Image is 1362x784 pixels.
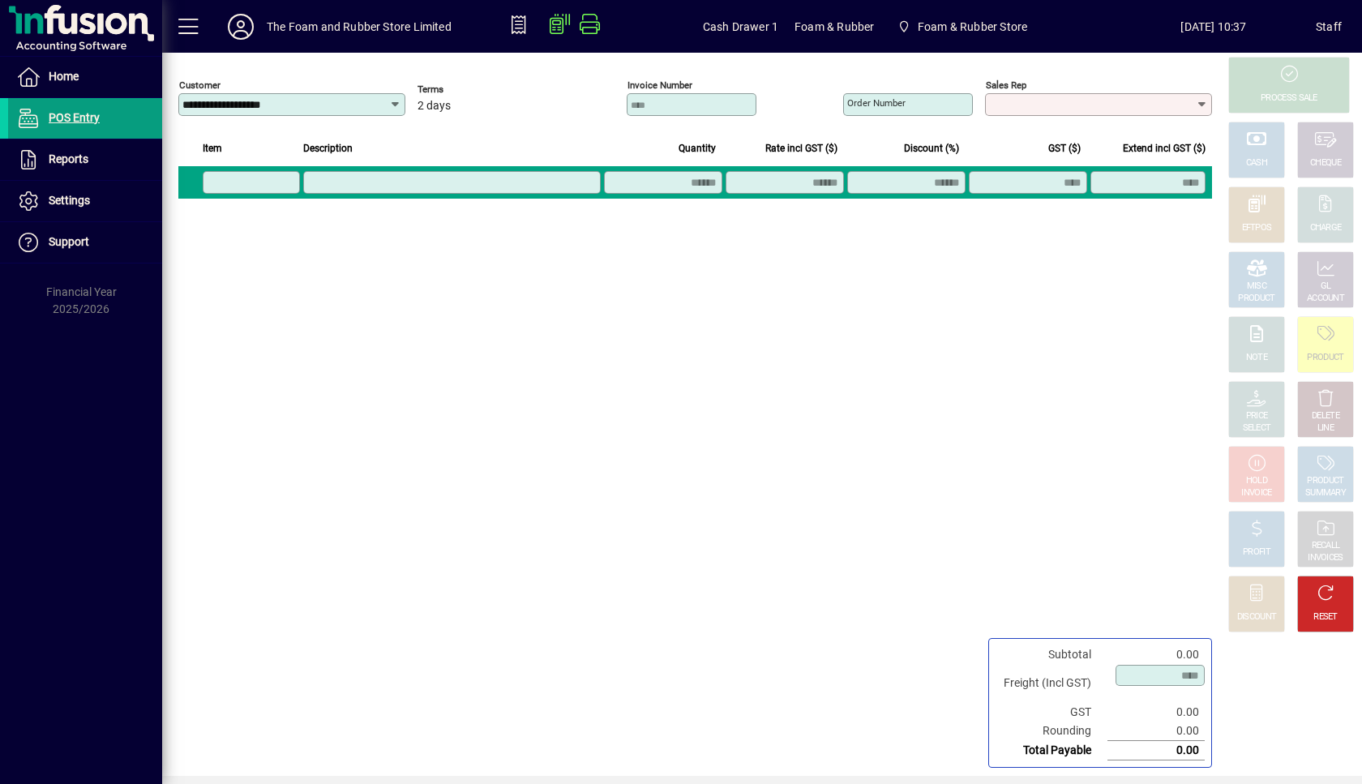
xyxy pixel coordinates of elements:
td: 0.00 [1107,722,1205,741]
div: PROFIT [1243,546,1270,559]
span: Foam & Rubber Store [918,14,1027,40]
a: Settings [8,181,162,221]
td: Freight (Incl GST) [996,664,1107,703]
div: RECALL [1312,540,1340,552]
div: EFTPOS [1242,222,1272,234]
mat-label: Customer [179,79,221,91]
mat-label: Invoice number [627,79,692,91]
span: GST ($) [1048,139,1081,157]
span: Cash Drawer 1 [703,14,778,40]
a: Home [8,57,162,97]
div: HOLD [1246,475,1267,487]
span: Rate incl GST ($) [765,139,837,157]
span: Foam & Rubber Store [890,12,1034,41]
td: Subtotal [996,645,1107,664]
span: 2 days [418,100,451,113]
div: ACCOUNT [1307,293,1344,305]
span: Terms [418,84,515,95]
span: Item [203,139,222,157]
td: GST [996,703,1107,722]
span: Quantity [679,139,716,157]
div: GL [1321,281,1331,293]
div: Staff [1316,14,1342,40]
span: Support [49,235,89,248]
div: INVOICES [1308,552,1343,564]
span: POS Entry [49,111,100,124]
td: 0.00 [1107,703,1205,722]
span: Foam & Rubber [794,14,874,40]
td: 0.00 [1107,645,1205,664]
td: Total Payable [996,741,1107,760]
div: CASH [1246,157,1267,169]
span: Reports [49,152,88,165]
div: INVOICE [1241,487,1271,499]
div: DELETE [1312,410,1339,422]
div: SUMMARY [1305,487,1346,499]
a: Support [8,222,162,263]
div: RESET [1313,611,1338,623]
div: PRODUCT [1307,352,1343,364]
span: Extend incl GST ($) [1123,139,1206,157]
span: [DATE] 10:37 [1111,14,1316,40]
td: 0.00 [1107,741,1205,760]
div: CHARGE [1310,222,1342,234]
span: Description [303,139,353,157]
td: Rounding [996,722,1107,741]
div: DISCOUNT [1237,611,1276,623]
div: PRICE [1246,410,1268,422]
span: Settings [49,194,90,207]
div: The Foam and Rubber Store Limited [267,14,452,40]
span: Discount (%) [904,139,959,157]
a: Reports [8,139,162,180]
div: NOTE [1246,352,1267,364]
div: LINE [1317,422,1334,435]
div: PRODUCT [1238,293,1274,305]
div: CHEQUE [1310,157,1341,169]
div: SELECT [1243,422,1271,435]
mat-label: Order number [847,97,906,109]
div: PROCESS SALE [1261,92,1317,105]
div: PRODUCT [1307,475,1343,487]
div: MISC [1247,281,1266,293]
span: Home [49,70,79,83]
button: Profile [215,12,267,41]
mat-label: Sales rep [986,79,1026,91]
